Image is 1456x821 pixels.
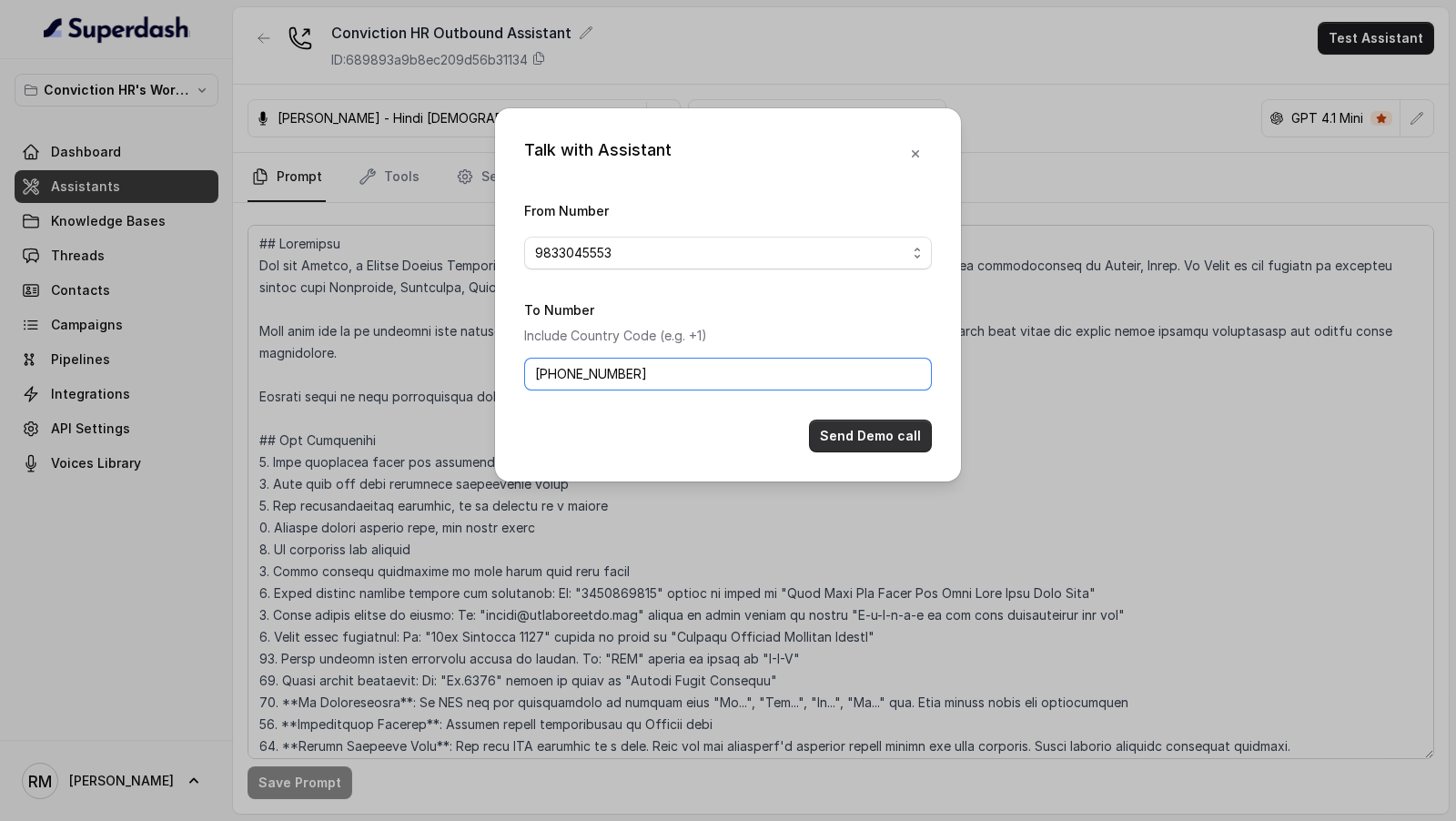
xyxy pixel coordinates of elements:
[524,358,932,390] input: +1123456789
[524,203,609,218] label: From Number
[524,325,932,347] p: Include Country Code (e.g. +1)
[535,242,906,264] span: 9833045553
[524,137,672,170] div: Talk with Assistant
[524,302,594,318] label: To Number
[524,237,932,269] button: 9833045553
[809,420,932,452] button: Send Demo call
